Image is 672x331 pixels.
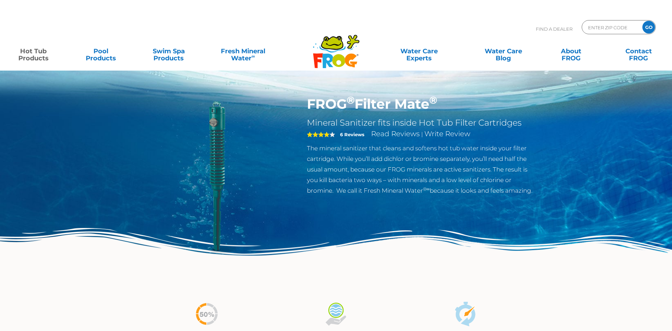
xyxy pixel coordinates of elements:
[307,143,537,196] p: The mineral sanitizer that cleans and softens hot tub water inside your filter cartridge. While y...
[371,130,420,138] a: Read Reviews
[7,44,60,58] a: Hot TubProducts
[307,118,537,128] h2: Mineral Sanitizer fits inside Hot Tub Filter Cartridges
[453,302,478,326] img: icon-set-and-forget
[194,302,219,326] img: icon-50percent-less
[252,53,255,59] sup: ∞
[307,132,329,137] span: 4
[642,21,655,34] input: GO
[323,302,348,326] img: icon-soft-feeling
[347,94,355,106] sup: ®
[340,132,364,137] strong: 6 Reviews
[135,96,297,258] img: hot-tub-product-filter-frog.png
[309,25,363,68] img: Frog Products Logo
[75,44,127,58] a: PoolProducts
[477,44,529,58] a: Water CareBlog
[536,20,573,38] p: Find A Dealer
[545,44,597,58] a: AboutFROG
[429,94,437,106] sup: ®
[612,44,665,58] a: ContactFROG
[210,44,276,58] a: Fresh MineralWater∞
[423,186,430,192] sup: ®∞
[421,131,423,138] span: |
[307,96,537,112] h1: FROG Filter Mate
[376,44,462,58] a: Water CareExperts
[424,130,470,138] a: Write Review
[143,44,195,58] a: Swim SpaProducts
